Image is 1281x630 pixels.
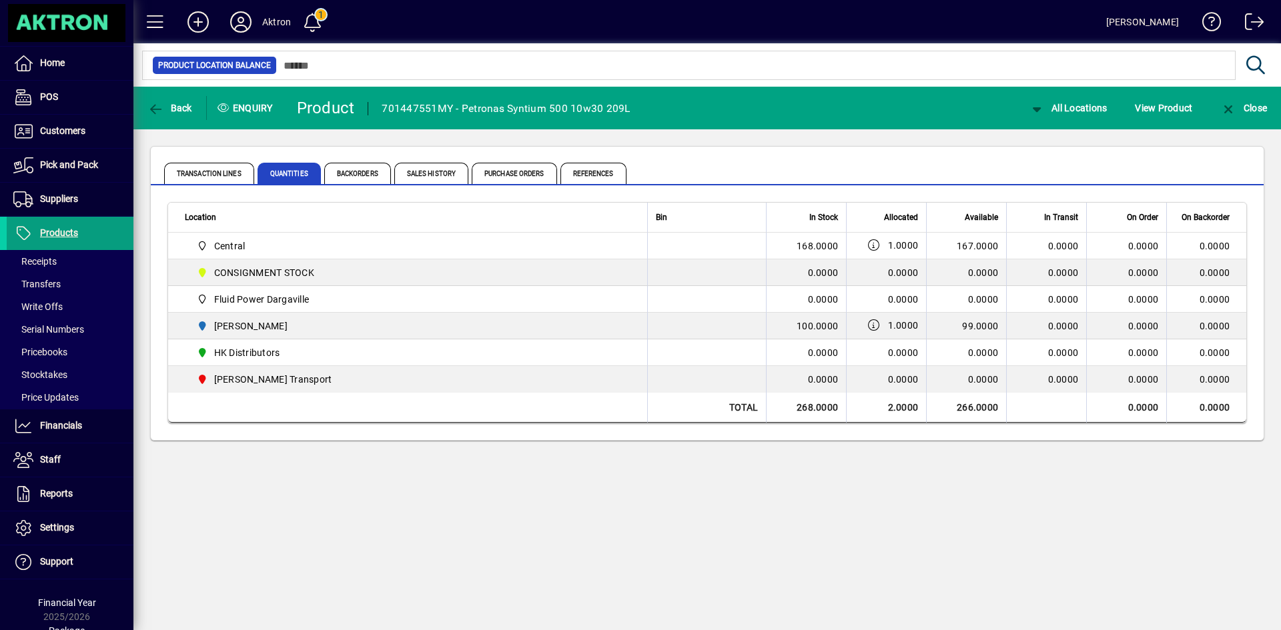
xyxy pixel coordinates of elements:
[297,97,355,119] div: Product
[926,393,1006,423] td: 266.0000
[40,420,82,431] span: Financials
[926,339,1006,366] td: 0.0000
[191,371,632,387] span: T. Croft Transport
[7,295,133,318] a: Write Offs
[214,319,288,333] span: [PERSON_NAME]
[1128,293,1159,306] span: 0.0000
[1086,393,1166,423] td: 0.0000
[1128,266,1159,279] span: 0.0000
[766,233,846,259] td: 168.0000
[1166,313,1246,339] td: 0.0000
[7,273,133,295] a: Transfers
[1217,96,1270,120] button: Close
[926,286,1006,313] td: 0.0000
[1166,233,1246,259] td: 0.0000
[888,267,919,278] span: 0.0000
[965,210,998,225] span: Available
[40,91,58,102] span: POS
[382,98,630,119] div: 701447551MY - Petronas Syntium 500 10w30 209L
[888,374,919,385] span: 0.0000
[1135,97,1192,119] span: View Product
[1166,286,1246,313] td: 0.0000
[191,318,632,334] span: HAMILTON
[13,347,67,357] span: Pricebooks
[1048,321,1079,331] span: 0.0000
[158,59,271,72] span: Product Location Balance
[40,159,98,170] span: Pick and Pack
[214,346,280,359] span: HK Distributors
[1182,210,1230,225] span: On Backorder
[258,163,321,184] span: Quantities
[1044,210,1078,225] span: In Transit
[185,210,216,225] span: Location
[191,345,632,361] span: HK Distributors
[926,233,1006,259] td: 167.0000
[7,363,133,386] a: Stocktakes
[1192,3,1222,46] a: Knowledge Base
[884,210,918,225] span: Allocated
[1166,259,1246,286] td: 0.0000
[7,183,133,216] a: Suppliers
[40,57,65,68] span: Home
[40,522,74,533] span: Settings
[1166,393,1246,423] td: 0.0000
[40,454,61,465] span: Staff
[133,96,207,120] app-page-header-button: Back
[926,366,1006,393] td: 0.0000
[164,163,254,184] span: Transaction Lines
[7,250,133,273] a: Receipts
[13,369,67,380] span: Stocktakes
[560,163,626,184] span: References
[888,347,919,358] span: 0.0000
[38,597,96,608] span: Financial Year
[1048,374,1079,385] span: 0.0000
[926,259,1006,286] td: 0.0000
[7,341,133,363] a: Pricebooks
[1132,96,1196,120] button: View Product
[926,313,1006,339] td: 99.0000
[888,239,919,252] span: 1.0000
[7,47,133,80] a: Home
[40,556,73,567] span: Support
[7,443,133,477] a: Staff
[262,11,291,33] div: Aktron
[191,265,632,281] span: CONSIGNMENT STOCK
[766,286,846,313] td: 0.0000
[1029,103,1108,113] span: All Locations
[888,319,919,332] span: 1.0000
[1025,96,1111,120] button: All Locations
[13,279,61,289] span: Transfers
[1015,96,1122,120] app-page-header-button: Change Location
[1128,239,1159,253] span: 0.0000
[766,366,846,393] td: 0.0000
[1166,339,1246,366] td: 0.0000
[214,266,314,279] span: CONSIGNMENT STOCK
[220,10,262,34] button: Profile
[13,256,57,267] span: Receipts
[147,103,192,113] span: Back
[766,259,846,286] td: 0.0000
[177,10,220,34] button: Add
[40,227,78,238] span: Products
[7,511,133,545] a: Settings
[766,313,846,339] td: 100.0000
[7,409,133,443] a: Financials
[214,293,310,306] span: Fluid Power Dargaville
[809,210,838,225] span: In Stock
[1206,96,1281,120] app-page-header-button: Close enquiry
[1048,294,1079,305] span: 0.0000
[1128,319,1159,333] span: 0.0000
[191,291,632,307] span: Fluid Power Dargaville
[13,324,84,335] span: Serial Numbers
[7,115,133,148] a: Customers
[766,393,846,423] td: 268.0000
[846,393,926,423] td: 2.0000
[1128,373,1159,386] span: 0.0000
[1048,347,1079,358] span: 0.0000
[7,477,133,511] a: Reports
[7,318,133,341] a: Serial Numbers
[1166,366,1246,393] td: 0.0000
[394,163,468,184] span: Sales History
[1127,210,1158,225] span: On Order
[1128,346,1159,359] span: 0.0000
